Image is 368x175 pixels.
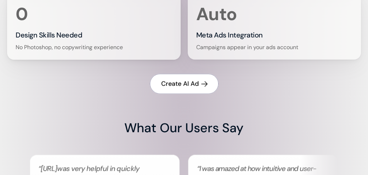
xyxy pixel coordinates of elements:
a: [URL] [41,164,57,173]
h2: What Our Users Say [124,101,244,137]
p: Campaigns appear in your ads account [196,43,298,51]
p: No Photoshop, no copywriting experience [16,43,123,51]
span: “ [197,164,199,173]
h3: Meta Ads Integration [196,30,353,40]
strong: 0 [16,2,28,26]
h3: Design Skills Needed [16,30,172,40]
h4: Create AI Ad [161,80,199,88]
strong: Auto [196,2,237,26]
a: Create AI Ad [150,74,219,94]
